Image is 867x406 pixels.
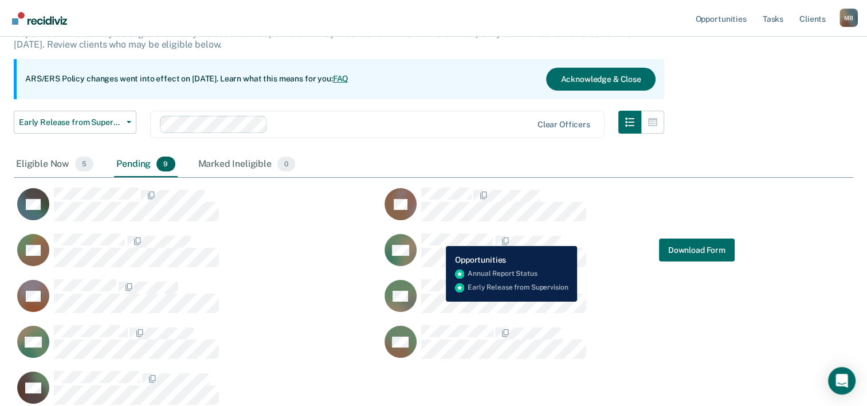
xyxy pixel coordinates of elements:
a: here [576,28,594,39]
div: M B [839,9,858,27]
button: Download Form [659,239,735,261]
span: 0 [277,157,295,171]
div: CaseloadOpportunityCell-02851382 [14,325,381,370]
span: Early Release from Supervision [19,118,122,127]
span: 5 [75,157,93,171]
div: CaseloadOpportunityCell-02733631 [14,233,381,279]
div: Marked Ineligible0 [196,152,298,177]
div: CaseloadOpportunityCell-01354979 [14,187,381,233]
p: Supervision clients may be eligible for Early Release from Supervision if they meet certain crite... [14,28,631,50]
span: 9 [156,157,175,171]
div: CaseloadOpportunityCell-02999058 [381,325,748,370]
div: Eligible Now5 [14,152,96,177]
div: CaseloadOpportunityCell-04330898 [381,187,748,233]
button: Early Release from Supervision [14,111,136,134]
div: CaseloadOpportunityCell-03924383 [381,279,748,325]
div: CaseloadOpportunityCell-06982063 [381,233,748,279]
div: Clear officers [538,120,590,130]
button: Profile dropdown button [839,9,858,27]
div: CaseloadOpportunityCell-05401191 [14,279,381,325]
a: FAQ [333,74,349,83]
p: ARS/ERS Policy changes went into effect on [DATE]. Learn what this means for you: [25,73,348,85]
a: Navigate to form link [659,239,735,261]
div: Pending9 [114,152,177,177]
img: Recidiviz [12,12,67,25]
button: Acknowledge & Close [546,68,655,91]
div: Open Intercom Messenger [828,367,856,395]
